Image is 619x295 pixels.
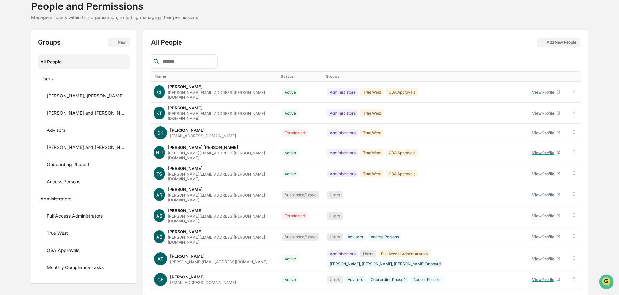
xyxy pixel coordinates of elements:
div: Groups [38,38,130,47]
div: Access Persons [368,233,402,241]
div: 🖐️ [6,133,12,138]
div: Advisors [345,276,366,283]
button: Start new chat [110,51,118,59]
div: [EMAIL_ADDRESS][DOMAIN_NAME] [170,133,236,138]
div: [PERSON_NAME] [168,187,203,192]
div: [PERSON_NAME][EMAIL_ADDRESS][PERSON_NAME][DOMAIN_NAME] [168,214,274,223]
a: View Profile [530,87,563,97]
div: View Profile [532,90,556,95]
div: Onboarding Phase 1 [47,162,89,169]
div: Administrators [327,109,358,117]
span: • [54,88,56,93]
div: Users [327,191,343,199]
a: View Profile [530,232,563,242]
div: 🗄️ [47,133,52,138]
span: Data Lookup [13,145,41,151]
div: OBA Approvals [386,88,418,96]
div: OBA Approvals [386,149,418,156]
span: DK [157,130,163,136]
span: NH [156,150,163,155]
div: Access Persons [47,179,80,187]
div: [PERSON_NAME] [168,229,203,234]
div: True West [360,109,383,117]
div: [PERSON_NAME], [PERSON_NAME], [PERSON_NAME] Onboard [47,93,127,101]
a: View Profile [530,211,563,221]
div: Administrators [327,129,358,137]
div: [PERSON_NAME], [PERSON_NAME], [PERSON_NAME] Onboard [327,260,443,267]
span: [PERSON_NAME] [20,106,53,111]
button: New [108,38,130,47]
div: We're available if you need us! [29,56,89,61]
div: Terminated [282,212,308,220]
div: Access Persons [411,276,444,283]
a: View Profile [530,254,563,264]
div: Administrators [327,170,358,177]
span: AE [156,234,162,240]
span: Attestations [53,132,80,139]
div: Administrators [327,250,358,257]
div: Onboarding Phase 1 [368,276,408,283]
div: Active [282,88,298,96]
div: [PERSON_NAME] [168,208,203,213]
div: View Profile [532,192,556,197]
div: Advisors [345,233,366,241]
p: How can we help? [6,14,118,24]
div: View Profile [532,234,556,239]
div: View Profile [532,171,556,176]
div: Advisors [47,127,65,135]
button: Add New People [537,38,580,47]
div: Terminated [282,129,308,137]
span: AR [156,192,162,198]
div: [PERSON_NAME][EMAIL_ADDRESS][PERSON_NAME][DOMAIN_NAME] [168,151,274,160]
span: Preclearance [13,132,42,139]
div: Active [282,170,298,177]
div: OBA Approvals [386,170,418,177]
div: [PERSON_NAME] [168,84,203,89]
div: Toggle SortBy [155,74,276,79]
div: All People [41,56,127,67]
div: Full Access Administrators [47,213,103,221]
div: View Profile [532,213,556,218]
span: AT [158,256,163,262]
span: [DATE] [57,106,71,111]
div: [PERSON_NAME][EMAIL_ADDRESS][DOMAIN_NAME] [170,259,267,264]
a: View Profile [530,190,563,200]
div: Users [41,76,53,84]
span: [DATE] [57,88,71,93]
div: Active [282,109,298,117]
div: [PERSON_NAME] [170,128,205,133]
div: View Profile [532,150,556,155]
div: View Profile [532,111,556,116]
div: [PERSON_NAME] [168,105,203,110]
div: Monthly Compliance Tasks [47,265,104,272]
div: Past conversations [6,72,43,77]
div: [EMAIL_ADDRESS][DOMAIN_NAME] [170,280,236,285]
a: View Profile [530,169,563,179]
div: True West [47,230,68,238]
div: Active [282,255,298,263]
div: [PERSON_NAME][EMAIL_ADDRESS][PERSON_NAME][DOMAIN_NAME] [168,235,274,244]
div: Full Access Administrators [379,250,430,257]
a: View Profile [530,128,563,138]
div: Start new chat [29,50,106,56]
a: 🔎Data Lookup [4,142,43,154]
span: CI [157,89,161,95]
div: Active [282,149,298,156]
div: [PERSON_NAME] and [PERSON_NAME] Onboarding [47,144,127,152]
span: AS [156,213,162,219]
div: Users [360,250,376,257]
div: Administrators [327,88,358,96]
div: [PERSON_NAME] and [PERSON_NAME] Onboarding [47,110,127,118]
span: CE [158,277,163,282]
iframe: Open customer support [598,274,616,291]
div: All People [151,38,580,47]
div: [PERSON_NAME] [168,166,203,171]
div: [PERSON_NAME][EMAIL_ADDRESS][PERSON_NAME][DOMAIN_NAME] [168,172,274,181]
div: [PERSON_NAME] [PERSON_NAME] [168,145,238,150]
div: View Profile [532,256,556,261]
div: Active [282,276,298,283]
div: Administrators [41,196,71,204]
div: View Profile [532,277,556,282]
div: True West [360,149,383,156]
